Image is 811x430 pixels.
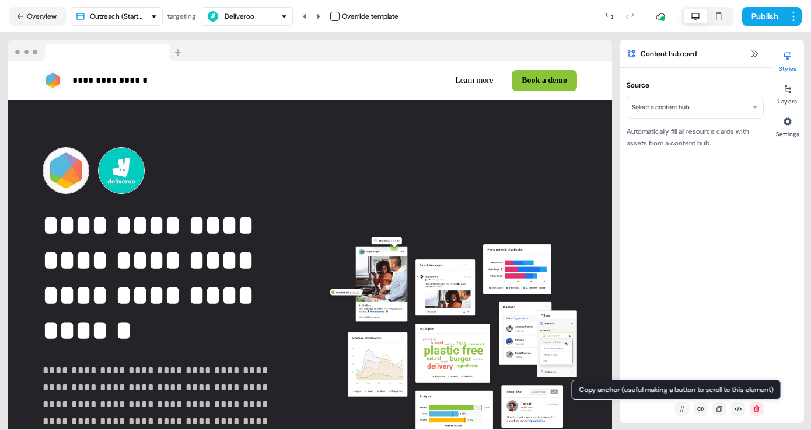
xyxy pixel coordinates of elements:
[225,11,254,22] div: Deliveroo
[632,102,690,112] div: Select a content hub
[9,7,66,26] button: Overview
[167,11,196,22] div: targeting
[201,7,293,26] button: Deliveroo
[314,70,577,91] div: Learn moreBook a demo
[446,70,502,91] button: Learn more
[627,82,764,89] div: Source
[641,48,697,60] span: Content hub card
[742,7,785,26] button: Publish
[627,96,764,119] button: Select a content hub
[771,47,804,72] button: Styles
[771,112,804,138] button: Settings
[8,40,187,61] img: Browser topbar
[627,126,764,149] p: Automatically fill all resource cards with assets from a content hub.
[771,79,804,105] button: Layers
[512,70,577,91] button: Book a demo
[572,380,781,400] div: Copy anchor (useful making a button to scroll to this element)
[90,11,146,22] div: Outreach (Starter)
[342,11,398,22] div: Override template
